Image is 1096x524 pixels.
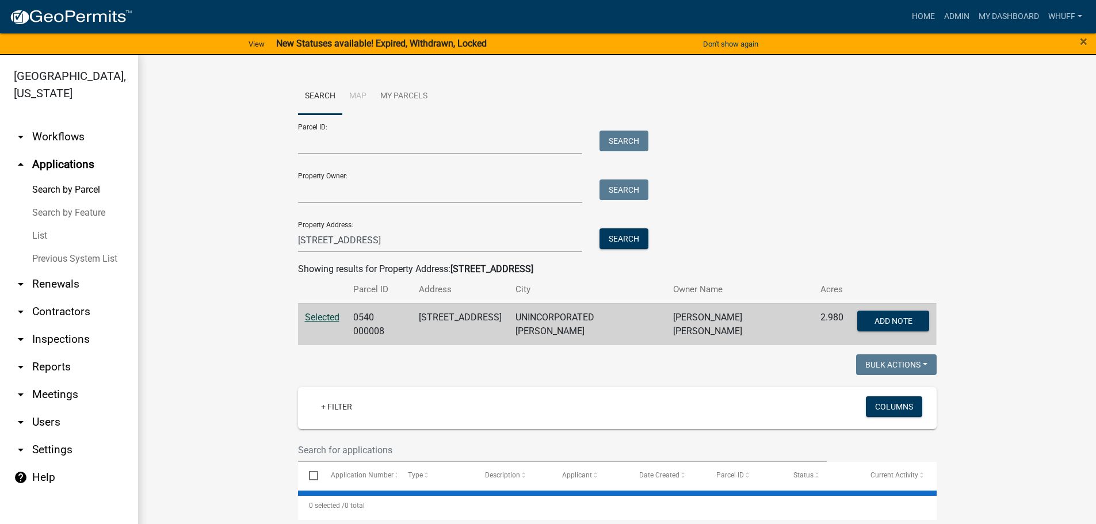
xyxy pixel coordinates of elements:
strong: New Statuses available! Expired, Withdrawn, Locked [276,38,487,49]
div: Showing results for Property Address: [298,262,937,276]
span: Applicant [562,471,592,479]
button: Don't show again [698,35,763,53]
a: Home [907,6,940,28]
i: help [14,471,28,484]
span: Application Number [331,471,394,479]
i: arrow_drop_down [14,332,28,346]
th: Owner Name [666,276,814,303]
span: Status [793,471,814,479]
td: 2.980 [814,303,850,345]
a: My Parcels [373,78,434,115]
div: 0 total [298,491,937,520]
span: Parcel ID [716,471,744,479]
i: arrow_drop_down [14,443,28,457]
a: + Filter [312,396,361,417]
datatable-header-cell: Applicant [551,462,628,489]
a: Admin [940,6,974,28]
span: Current Activity [870,471,918,479]
i: arrow_drop_down [14,277,28,291]
a: My Dashboard [974,6,1044,28]
input: Search for applications [298,438,827,462]
datatable-header-cell: Application Number [320,462,397,489]
i: arrow_drop_up [14,158,28,171]
button: Columns [866,396,922,417]
span: × [1080,33,1087,49]
button: Search [599,131,648,151]
td: 0540 000008 [346,303,412,345]
th: City [509,276,666,303]
th: Address [412,276,509,303]
th: Acres [814,276,850,303]
td: [PERSON_NAME] [PERSON_NAME] [666,303,814,345]
i: arrow_drop_down [14,360,28,374]
a: Selected [305,312,339,323]
i: arrow_drop_down [14,415,28,429]
i: arrow_drop_down [14,388,28,401]
span: 0 selected / [309,502,345,510]
button: Search [599,228,648,249]
span: Date Created [639,471,679,479]
span: Description [485,471,520,479]
a: View [244,35,269,53]
button: Bulk Actions [856,354,937,375]
i: arrow_drop_down [14,130,28,144]
datatable-header-cell: Status [782,462,860,489]
button: Close [1080,35,1087,48]
a: Search [298,78,342,115]
a: whuff [1044,6,1087,28]
datatable-header-cell: Current Activity [860,462,937,489]
th: Parcel ID [346,276,412,303]
i: arrow_drop_down [14,305,28,319]
datatable-header-cell: Parcel ID [705,462,782,489]
datatable-header-cell: Type [397,462,474,489]
datatable-header-cell: Description [474,462,551,489]
button: Search [599,179,648,200]
td: [STREET_ADDRESS] [412,303,509,345]
datatable-header-cell: Select [298,462,320,489]
span: Add Note [874,316,912,325]
strong: [STREET_ADDRESS] [450,263,533,274]
button: Add Note [857,311,929,331]
datatable-header-cell: Date Created [628,462,705,489]
span: Type [408,471,423,479]
td: UNINCORPORATED [PERSON_NAME] [509,303,666,345]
